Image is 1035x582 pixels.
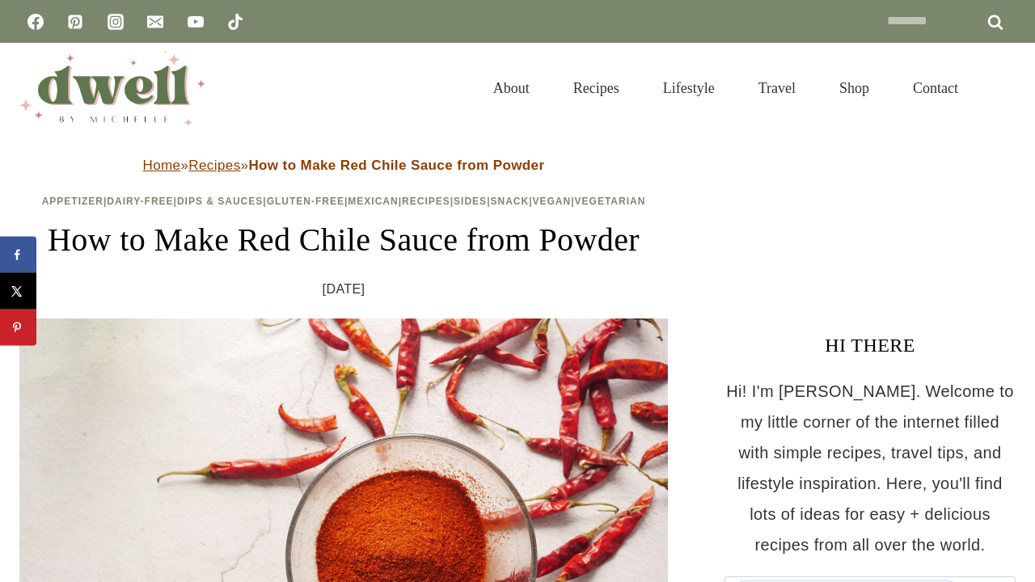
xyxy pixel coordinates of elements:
a: YouTube [180,6,212,38]
a: Shop [817,60,891,116]
h1: How to Make Red Chile Sauce from Powder [19,216,668,264]
p: Hi! I'm [PERSON_NAME]. Welcome to my little corner of the internet filled with simple recipes, tr... [724,376,1016,560]
a: Email [139,6,171,38]
a: Dairy-Free [107,196,173,207]
a: Pinterest [59,6,91,38]
strong: How to Make Red Chile Sauce from Powder [248,158,544,173]
nav: Primary Navigation [471,60,980,116]
h3: HI THERE [724,331,1016,360]
a: Dips & Sauces [177,196,263,207]
a: Gluten-Free [267,196,344,207]
a: Vegan [533,196,572,207]
a: Lifestyle [641,60,737,116]
img: DWELL by michelle [19,51,205,125]
a: Travel [737,60,817,116]
a: Snack [490,196,529,207]
a: Appetizer [42,196,103,207]
a: TikTok [219,6,251,38]
a: Recipes [551,60,641,116]
a: Sides [454,196,487,207]
a: Mexican [348,196,398,207]
a: Recipes [188,158,240,173]
a: Vegetarian [575,196,646,207]
button: View Search Form [988,74,1016,102]
a: Contact [891,60,980,116]
a: About [471,60,551,116]
a: Recipes [402,196,450,207]
a: Instagram [99,6,132,38]
a: Home [143,158,181,173]
span: | | | | | | | | | [42,196,646,207]
time: [DATE] [323,277,365,302]
a: Facebook [19,6,52,38]
span: » » [143,158,545,173]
